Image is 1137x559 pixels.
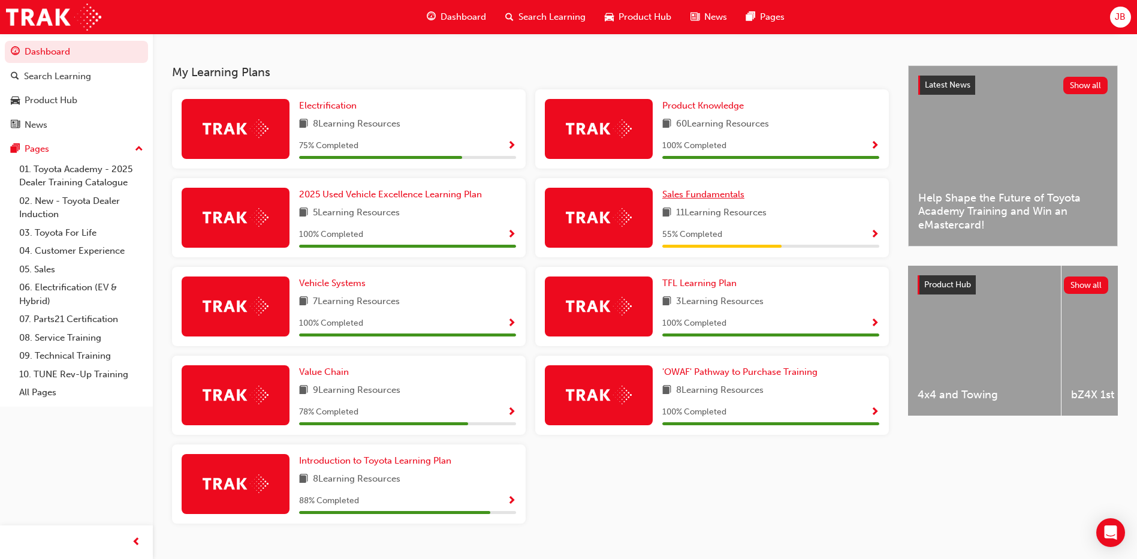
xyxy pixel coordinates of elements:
[662,317,726,330] span: 100 % Completed
[203,386,269,404] img: Trak
[5,138,148,160] button: Pages
[1096,518,1125,547] div: Open Intercom Messenger
[5,65,148,88] a: Search Learning
[870,139,879,154] button: Show Progress
[5,89,148,112] a: Product Hub
[299,117,308,132] span: book-icon
[299,278,366,288] span: Vehicle Systems
[11,47,20,58] span: guage-icon
[507,227,516,242] button: Show Progress
[870,227,879,242] button: Show Progress
[662,405,726,419] span: 100 % Completed
[918,388,1051,402] span: 4x4 and Towing
[746,10,755,25] span: pages-icon
[14,224,148,242] a: 03. Toyota For Life
[299,472,308,487] span: book-icon
[507,494,516,509] button: Show Progress
[299,365,354,379] a: Value Chain
[1064,277,1109,294] button: Show all
[299,189,482,200] span: 2025 Used Vehicle Excellence Learning Plan
[662,277,741,290] a: TFL Learning Plan
[427,10,436,25] span: guage-icon
[24,70,91,83] div: Search Learning
[870,405,879,420] button: Show Progress
[299,228,363,242] span: 100 % Completed
[1110,7,1131,28] button: JB
[924,279,971,290] span: Product Hub
[203,297,269,315] img: Trak
[870,230,879,241] span: Show Progress
[925,80,970,90] span: Latest News
[566,119,632,138] img: Trak
[11,95,20,106] span: car-icon
[676,383,764,398] span: 8 Learning Resources
[507,407,516,418] span: Show Progress
[299,454,456,468] a: Introduction to Toyota Learning Plan
[299,366,349,377] span: Value Chain
[676,117,769,132] span: 60 Learning Resources
[14,347,148,365] a: 09. Technical Training
[299,455,451,466] span: Introduction to Toyota Learning Plan
[417,5,496,29] a: guage-iconDashboard
[299,494,359,508] span: 88 % Completed
[507,496,516,507] span: Show Progress
[299,405,358,419] span: 78 % Completed
[507,316,516,331] button: Show Progress
[25,118,47,132] div: News
[507,405,516,420] button: Show Progress
[662,206,671,221] span: book-icon
[1063,77,1108,94] button: Show all
[313,472,400,487] span: 8 Learning Resources
[14,278,148,310] a: 06. Electrification (EV & Hybrid)
[441,10,486,24] span: Dashboard
[299,277,370,290] a: Vehicle Systems
[704,10,727,24] span: News
[676,294,764,309] span: 3 Learning Resources
[203,208,269,227] img: Trak
[299,99,361,113] a: Electrification
[676,206,767,221] span: 11 Learning Resources
[566,297,632,315] img: Trak
[507,230,516,241] span: Show Progress
[299,294,308,309] span: book-icon
[203,474,269,493] img: Trak
[662,383,671,398] span: book-icon
[918,76,1108,95] a: Latest NewsShow all
[870,316,879,331] button: Show Progress
[299,383,308,398] span: book-icon
[11,144,20,155] span: pages-icon
[496,5,595,29] a: search-iconSearch Learning
[299,188,487,202] a: 2025 Used Vehicle Excellence Learning Plan
[760,10,785,24] span: Pages
[619,10,671,24] span: Product Hub
[566,386,632,404] img: Trak
[918,191,1108,232] span: Help Shape the Future of Toyota Academy Training and Win an eMastercard!
[737,5,794,29] a: pages-iconPages
[172,65,889,79] h3: My Learning Plans
[662,117,671,132] span: book-icon
[299,139,358,153] span: 75 % Completed
[14,242,148,260] a: 04. Customer Experience
[690,10,699,25] span: news-icon
[299,317,363,330] span: 100 % Completed
[11,120,20,131] span: news-icon
[518,10,586,24] span: Search Learning
[870,407,879,418] span: Show Progress
[566,208,632,227] img: Trak
[870,318,879,329] span: Show Progress
[662,100,744,111] span: Product Knowledge
[662,99,749,113] a: Product Knowledge
[14,192,148,224] a: 02. New - Toyota Dealer Induction
[14,160,148,192] a: 01. Toyota Academy - 2025 Dealer Training Catalogue
[14,365,148,384] a: 10. TUNE Rev-Up Training
[313,294,400,309] span: 7 Learning Resources
[14,260,148,279] a: 05. Sales
[870,141,879,152] span: Show Progress
[908,266,1061,416] a: 4x4 and Towing
[299,100,357,111] span: Electrification
[662,294,671,309] span: book-icon
[25,94,77,107] div: Product Hub
[5,41,148,63] a: Dashboard
[5,114,148,136] a: News
[662,189,744,200] span: Sales Fundamentals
